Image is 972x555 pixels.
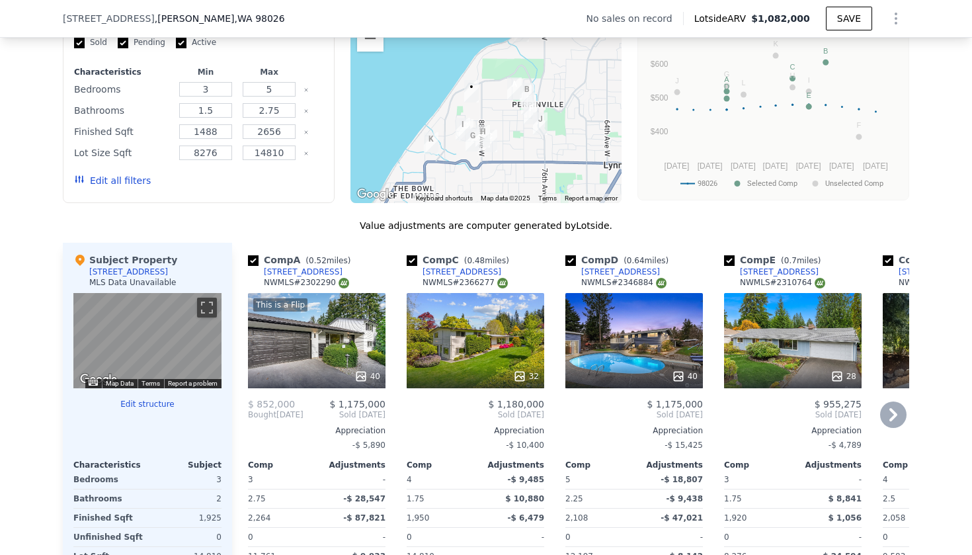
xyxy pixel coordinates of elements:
[240,67,298,77] div: Max
[883,513,905,523] span: 2,058
[883,5,909,32] button: Show Options
[74,144,171,162] div: Lot Size Sqft
[724,475,729,484] span: 3
[646,32,901,197] div: A chart.
[651,60,668,69] text: $600
[407,490,473,508] div: 1.75
[407,267,501,277] a: [STREET_ADDRESS]
[815,399,862,409] span: $ 955,275
[672,370,698,383] div: 40
[773,40,778,48] text: K
[147,460,222,470] div: Subject
[731,161,756,171] text: [DATE]
[724,490,790,508] div: 1.75
[248,399,295,409] span: $ 852,000
[248,409,276,420] span: Bought
[73,293,222,388] div: Street View
[795,470,862,489] div: -
[533,112,547,135] div: 19021 Dellwood Dr
[481,194,530,202] span: Map data ©2025
[89,277,177,288] div: MLS Data Unavailable
[478,528,544,546] div: -
[177,67,235,77] div: Min
[197,298,217,318] button: Toggle fullscreen view
[77,371,120,388] img: Google
[304,409,385,420] span: Sold [DATE]
[118,38,128,48] input: Pending
[407,425,544,436] div: Appreciation
[790,63,795,71] text: C
[319,470,385,489] div: -
[475,125,490,148] div: 19227 88th Ave W
[581,267,660,277] div: [STREET_ADDRESS]
[407,475,412,484] span: 4
[300,256,356,265] span: ( miles)
[507,77,522,100] div: 8111 184th St SW
[883,533,888,542] span: 0
[665,161,690,171] text: [DATE]
[747,179,797,188] text: Selected Comp
[651,93,668,103] text: $500
[724,460,793,470] div: Comp
[751,13,810,24] span: $1,082,000
[724,267,819,277] a: [STREET_ADDRESS]
[304,130,309,135] button: Clear
[407,533,412,542] span: 0
[176,38,186,48] input: Active
[488,399,544,409] span: $ 1,180,000
[73,293,222,388] div: Map
[741,79,745,87] text: L
[508,513,544,523] span: -$ 6,479
[823,47,828,55] text: B
[467,256,485,265] span: 0.48
[724,425,862,436] div: Appreciation
[587,12,683,25] div: No sales on record
[665,441,703,450] span: -$ 15,425
[565,490,631,508] div: 2.25
[464,80,479,103] div: 9002 184th St SW
[354,186,397,203] img: Google
[784,256,797,265] span: 0.7
[106,379,134,388] button: Map Data
[248,253,356,267] div: Comp A
[248,409,304,420] div: [DATE]
[883,490,949,508] div: 2.5
[73,509,145,527] div: Finished Sqft
[73,460,147,470] div: Characteristics
[505,494,544,503] span: $ 10,880
[407,513,429,523] span: 1,950
[521,93,536,115] div: 18621 79th Pl W
[808,76,810,84] text: I
[63,12,155,25] span: [STREET_ADDRESS]
[176,37,216,48] label: Active
[667,494,703,503] span: -$ 9,438
[63,219,909,232] div: Value adjustments are computer generated by Lotside .
[248,490,314,508] div: 2.75
[815,278,825,288] img: NWMLS Logo
[407,409,544,420] span: Sold [DATE]
[565,513,588,523] span: 2,108
[407,460,475,470] div: Comp
[829,513,862,523] span: $ 1,056
[724,533,729,542] span: 0
[248,513,270,523] span: 2,264
[883,460,952,470] div: Comp
[863,161,888,171] text: [DATE]
[740,277,825,288] div: NWMLS # 2310764
[698,179,717,188] text: 98026
[675,77,678,85] text: J
[142,380,160,387] a: Terms (opens in new tab)
[150,528,222,546] div: 0
[339,278,349,288] img: NWMLS Logo
[304,87,309,93] button: Clear
[248,460,317,470] div: Comp
[317,460,385,470] div: Adjustments
[118,37,165,48] label: Pending
[740,267,819,277] div: [STREET_ADDRESS]
[459,119,473,142] div: 19127 92nd Ave W
[168,380,218,387] a: Report a problem
[423,267,501,277] div: [STREET_ADDRESS]
[352,441,385,450] span: -$ 5,890
[724,83,729,91] text: D
[538,194,557,202] a: Terms (opens in new tab)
